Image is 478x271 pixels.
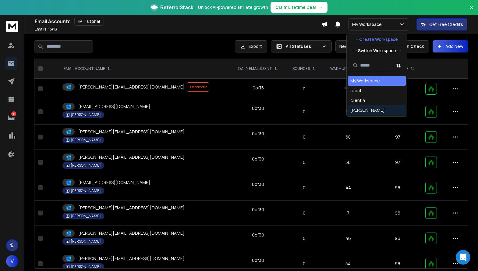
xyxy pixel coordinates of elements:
div: 0 of 30 [252,131,264,137]
td: 96 [374,226,422,251]
p: [PERSON_NAME][EMAIL_ADDRESS][DOMAIN_NAME] [78,129,185,135]
button: V [6,255,18,267]
td: 44 [323,175,374,201]
p: BOUNCES [292,66,310,71]
button: Claim Lifetime Deal→ [271,2,328,13]
div: [PERSON_NAME] [350,107,385,113]
button: + Create Workspace [347,34,407,45]
button: Tutorial [74,17,104,26]
p: 0 [289,109,319,115]
p: My Workspace [352,21,384,27]
p: [PERSON_NAME] [71,264,101,269]
p: [PERSON_NAME] [71,138,101,143]
div: 0 of 30 [252,105,264,111]
td: N/A [323,79,374,99]
div: 0 of 30 [252,181,264,187]
p: 0 [289,86,319,92]
div: 0 of 15 [253,85,264,91]
p: DAILY EMAILS SENT [238,66,272,71]
div: client [350,88,362,94]
div: EMAIL ACCOUNT NAME [64,66,111,71]
td: 96 [374,175,422,201]
p: [PERSON_NAME][EMAIL_ADDRESS][DOMAIN_NAME] [78,154,185,160]
p: 0 [289,261,319,267]
a: 1 [5,111,17,124]
p: 0 [289,235,319,241]
p: Get Free Credits [429,21,463,27]
span: ReferralStack [160,4,193,11]
span: 13 / 13 [48,27,57,32]
p: [EMAIL_ADDRESS][DOMAIN_NAME] [78,179,150,186]
td: 10 [323,99,374,125]
p: [EMAIL_ADDRESS][DOMAIN_NAME] [78,103,150,110]
p: [PERSON_NAME][EMAIL_ADDRESS][DOMAIN_NAME] [78,255,185,262]
button: Get Free Credits [416,18,467,31]
p: 0 [289,159,319,165]
div: My Workspace [350,78,380,84]
p: [PERSON_NAME][EMAIL_ADDRESS][DOMAIN_NAME] [78,84,185,90]
div: 0 of 30 [252,232,264,238]
p: [PERSON_NAME] [71,239,101,244]
p: 0 [289,210,319,216]
p: Emails : [35,27,57,32]
p: --- Switch Workspace --- [353,48,401,54]
div: 0 of 30 [252,257,264,263]
p: 0 [289,185,319,191]
td: 46 [323,226,374,251]
p: + Create Workspace [356,36,398,42]
div: Email Accounts [35,17,321,26]
p: All Statuses [286,43,319,49]
p: WARMUP EMAILS [330,66,360,71]
div: client 4 [350,97,365,103]
button: Close banner [468,4,476,18]
p: [PERSON_NAME][EMAIL_ADDRESS][DOMAIN_NAME] [78,230,185,236]
p: Health Check [395,43,424,49]
button: Sort by Sort A-Z [392,60,405,72]
td: 97 [374,125,422,150]
td: 7 [323,201,374,226]
button: Newest [335,40,375,52]
td: 96 [374,201,422,226]
p: Unlock AI-powered affiliate growth [198,4,268,10]
div: 0 of 30 [252,207,264,213]
p: [PERSON_NAME] [71,112,101,117]
p: [PERSON_NAME] [71,163,101,168]
div: Open Intercom Messenger [456,250,470,265]
span: Disconnected [187,82,209,92]
button: Export [235,40,267,52]
p: [PERSON_NAME] [71,188,101,193]
td: 56 [323,150,374,175]
p: 0 [289,134,319,140]
span: → [318,4,323,10]
p: [PERSON_NAME][EMAIL_ADDRESS][DOMAIN_NAME] [78,205,185,211]
button: Add New [433,40,468,52]
div: 0 of 30 [252,156,264,162]
p: [PERSON_NAME] [71,214,101,219]
td: 97 [374,150,422,175]
p: 1 [11,111,16,116]
td: 68 [323,125,374,150]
